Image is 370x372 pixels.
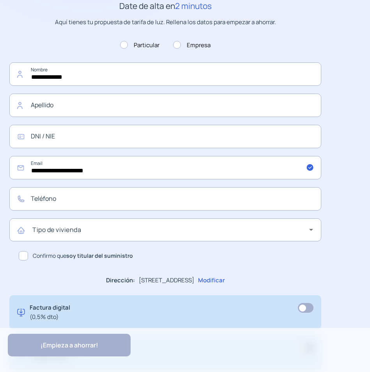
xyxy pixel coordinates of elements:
label: Particular [120,41,159,50]
p: Aquí tienes tu propuesta de tarifa de luz. Rellena los datos para empezar a ahorrar. [9,18,321,27]
b: soy titular del suministro [66,252,133,259]
p: Dirección: [106,276,135,285]
label: Empresa [173,41,211,50]
p: Factura digital [30,303,70,322]
span: 2 minutos [175,0,212,11]
span: (0,5% dto) [30,312,70,322]
p: [STREET_ADDRESS] [139,276,194,285]
span: Confirmo que [33,252,133,260]
mat-label: Tipo de vivienda [32,225,81,234]
p: Modificar [198,276,225,285]
img: digital-invoice.svg [17,303,25,322]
